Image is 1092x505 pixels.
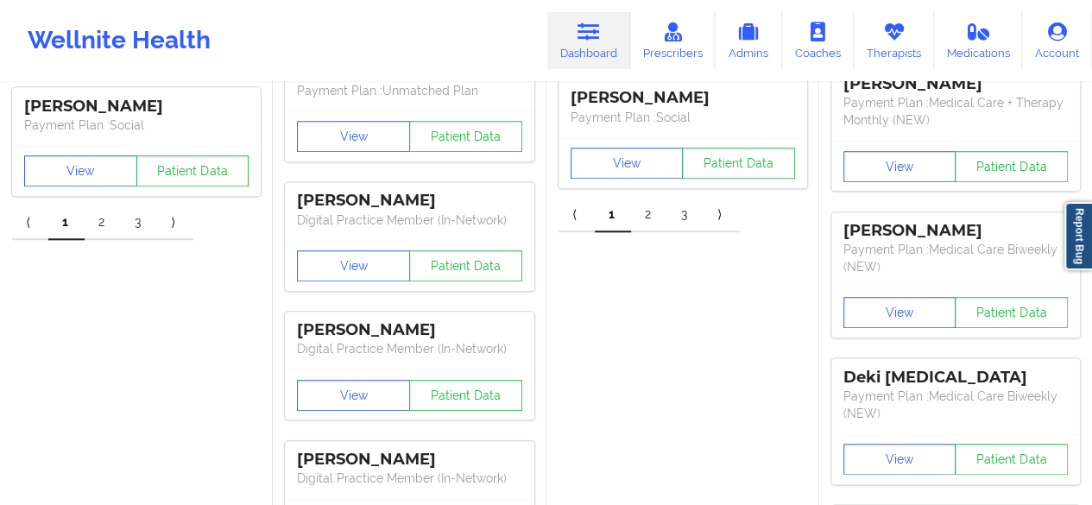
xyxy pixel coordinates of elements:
button: View [24,155,137,186]
p: Payment Plan : Medical Care Biweekly (NEW) [843,241,1068,275]
div: Pagination Navigation [12,205,193,240]
a: Previous item [12,205,48,240]
div: Deki [MEDICAL_DATA] [843,368,1068,388]
a: 1 [48,205,85,240]
a: 2 [631,198,667,232]
p: Payment Plan : Medical Care Biweekly (NEW) [843,388,1068,422]
div: [PERSON_NAME] [297,320,521,340]
div: [PERSON_NAME] [297,450,521,470]
button: Patient Data [955,151,1068,182]
p: Digital Practice Member (In-Network) [297,340,521,357]
p: Digital Practice Member (In-Network) [297,211,521,229]
p: Digital Practice Member (In-Network) [297,470,521,487]
div: [PERSON_NAME] [571,88,795,108]
a: 3 [121,205,157,240]
div: [PERSON_NAME] [843,74,1068,94]
a: Dashboard [547,12,630,69]
a: 3 [667,198,704,232]
a: Next item [157,205,193,240]
p: Payment Plan : Unmatched Plan [297,82,521,99]
div: [PERSON_NAME] [843,221,1068,241]
button: View [297,250,410,281]
button: Patient Data [955,297,1068,328]
button: View [297,380,410,411]
div: [PERSON_NAME] [24,97,249,117]
a: Previous item [559,198,595,232]
a: 1 [595,198,631,232]
button: Patient Data [955,444,1068,475]
button: Patient Data [136,155,249,186]
button: View [571,148,684,179]
p: Payment Plan : Social [571,109,795,126]
button: Patient Data [409,380,522,411]
button: View [297,121,410,152]
button: Patient Data [409,121,522,152]
a: 2 [85,205,121,240]
div: [PERSON_NAME] [297,191,521,211]
button: View [843,151,956,182]
a: Admins [715,12,782,69]
button: Patient Data [682,148,795,179]
button: View [843,444,956,475]
a: Therapists [854,12,934,69]
button: Patient Data [409,250,522,281]
p: Payment Plan : Medical Care + Therapy Monthly (NEW) [843,94,1068,129]
a: Account [1022,12,1092,69]
button: View [843,297,956,328]
p: Payment Plan : Social [24,117,249,134]
a: Prescribers [630,12,716,69]
a: Next item [704,198,740,232]
a: Report Bug [1064,202,1092,270]
a: Coaches [782,12,854,69]
a: Medications [934,12,1023,69]
div: Pagination Navigation [559,198,740,232]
